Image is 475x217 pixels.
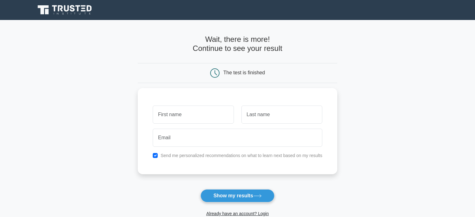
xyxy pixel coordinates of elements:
a: Already have an account? Login [206,211,269,216]
label: Send me personalized recommendations on what to learn next based on my results [161,153,322,158]
button: Show my results [200,189,274,202]
h4: Wait, there is more! Continue to see your result [138,35,337,53]
input: First name [153,106,234,124]
input: Last name [241,106,322,124]
input: Email [153,129,322,147]
div: The test is finished [223,70,265,75]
